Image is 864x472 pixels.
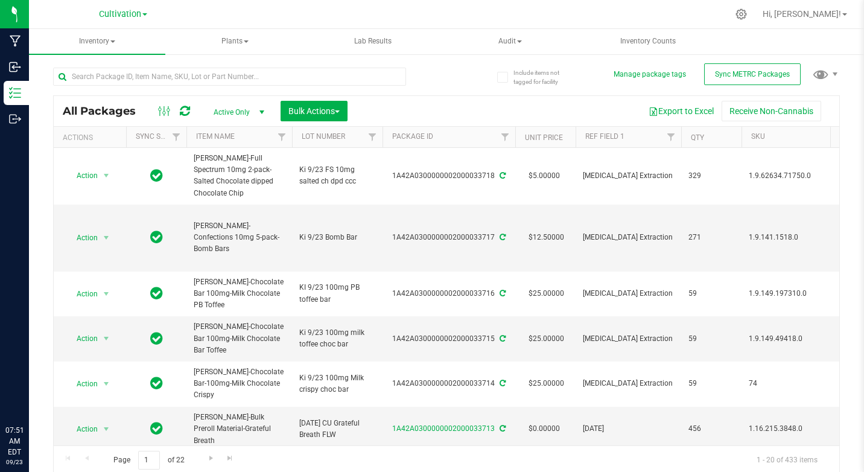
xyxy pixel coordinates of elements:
p: 09/23 [5,458,24,467]
span: select [99,229,114,246]
span: In Sync [150,167,163,184]
div: Manage settings [734,8,749,20]
inline-svg: Inventory [9,87,21,99]
a: Inventory Counts [580,29,716,54]
span: select [99,285,114,302]
span: Lab Results [338,36,408,46]
span: Page of 22 [103,451,194,470]
span: Bulk Actions [288,106,340,116]
p: 07:51 AM EDT [5,425,24,458]
input: Search Package ID, Item Name, SKU, Lot or Part Number... [53,68,406,86]
span: Sync from Compliance System [498,233,506,241]
span: Sync from Compliance System [498,171,506,180]
a: 1A42A0300000002000033713 [392,424,495,433]
button: Export to Excel [641,101,722,121]
span: Ki 9/23 100mg Milk crispy choc bar [299,372,375,395]
span: Sync from Compliance System [498,289,506,298]
span: Ki 9/23 Bomb Bar [299,232,375,243]
span: [MEDICAL_DATA] Extraction [583,333,674,345]
span: Action [66,421,98,438]
span: Sync from Compliance System [498,424,506,433]
span: [PERSON_NAME]-Chocolate Bar 100mg-Milk Chocolate Bar Toffee [194,321,285,356]
a: Filter [167,127,186,147]
span: In Sync [150,229,163,246]
span: KI 9/23 100mg PB toffee bar [299,282,375,305]
span: Plants [167,30,302,54]
span: Inventory Counts [604,36,692,46]
span: $25.00000 [523,375,570,392]
span: [PERSON_NAME]-Confections 10mg 5-pack-Bomb Bars [194,220,285,255]
div: Actions [63,133,121,142]
span: Include items not tagged for facility [513,68,574,86]
span: Sync METRC Packages [715,70,790,78]
span: Action [66,375,98,392]
span: 59 [688,378,734,389]
span: $0.00000 [523,420,566,438]
a: Lab Results [304,29,440,54]
inline-svg: Outbound [9,113,21,125]
a: SKU [751,132,765,141]
span: 1.9.141.1518.0 [749,232,840,243]
input: 1 [138,451,160,470]
a: Qty [691,133,704,142]
span: select [99,375,114,392]
span: Action [66,167,98,184]
span: 1.9.149.197310.0 [749,288,840,299]
span: Action [66,229,98,246]
span: [PERSON_NAME]-Full Spectrum 10mg 2-pack-Salted Chocolate dipped Chocolate Chip [194,153,285,199]
span: 329 [688,170,734,182]
a: Plants [167,29,303,54]
a: Filter [363,127,383,147]
span: 1.9.62634.71750.0 [749,170,840,182]
div: 1A42A0300000002000033718 [381,170,517,182]
span: [MEDICAL_DATA] Extraction [583,378,674,389]
span: 456 [688,423,734,435]
button: Receive Non-Cannabis [722,101,821,121]
span: [PERSON_NAME]-Bulk Preroll Material-Grateful Breath [194,412,285,447]
a: Filter [661,127,681,147]
iframe: Resource center [12,375,48,412]
div: 1A42A0300000002000033717 [381,232,517,243]
span: $5.00000 [523,167,566,185]
span: Action [66,285,98,302]
span: select [99,330,114,347]
span: 271 [688,232,734,243]
span: Sync from Compliance System [498,334,506,343]
span: [PERSON_NAME]-Chocolate Bar-100mg-Milk Chocolate Crispy [194,366,285,401]
span: $25.00000 [523,285,570,302]
a: Filter [272,127,292,147]
span: [MEDICAL_DATA] Extraction [583,170,674,182]
span: Action [66,330,98,347]
a: Inventory [29,29,165,54]
div: 1A42A0300000002000033715 [381,333,517,345]
span: All Packages [63,104,148,118]
a: Item Name [196,132,235,141]
button: Manage package tags [614,69,686,80]
span: In Sync [150,285,163,302]
span: [DATE] [583,423,674,435]
span: select [99,167,114,184]
span: [PERSON_NAME]-Chocolate Bar 100mg-Milk Chocolate PB Toffee [194,276,285,311]
a: Ref Field 1 [585,132,624,141]
span: Sync from Compliance System [498,379,506,387]
span: 74 [749,378,840,389]
div: 1A42A0300000002000033716 [381,288,517,299]
span: In Sync [150,420,163,437]
span: [MEDICAL_DATA] Extraction [583,232,674,243]
span: Cultivation [99,9,141,19]
span: $12.50000 [523,229,570,246]
a: Unit Price [525,133,563,142]
span: In Sync [150,330,163,347]
span: Ki 9/23 100mg milk toffee choc bar [299,327,375,350]
inline-svg: Inbound [9,61,21,73]
span: [MEDICAL_DATA] Extraction [583,288,674,299]
span: 1 - 20 of 433 items [747,451,827,469]
span: Audit [443,30,578,54]
button: Sync METRC Packages [704,63,801,85]
inline-svg: Manufacturing [9,35,21,47]
a: Go to the last page [221,451,239,467]
a: Lot Number [302,132,345,141]
a: Filter [495,127,515,147]
span: Hi, [PERSON_NAME]! [763,9,841,19]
